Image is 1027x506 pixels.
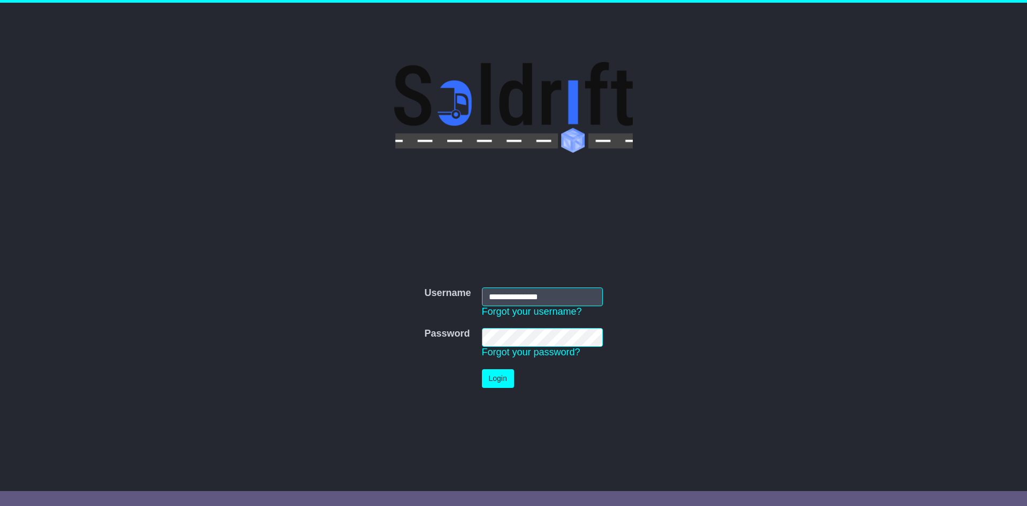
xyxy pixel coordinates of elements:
a: Forgot your password? [482,347,580,357]
label: Password [424,328,470,340]
a: Forgot your username? [482,306,582,317]
button: Login [482,369,514,388]
img: Soldrift Pty Ltd [394,62,632,153]
label: Username [424,287,471,299]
